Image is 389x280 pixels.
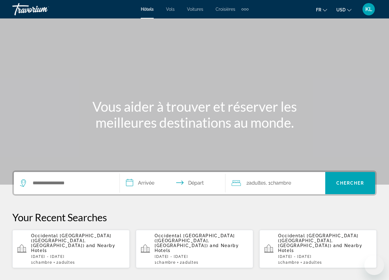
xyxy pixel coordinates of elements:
span: Adultes [249,180,266,186]
span: 2 [246,179,266,187]
span: and Nearby Hotels [155,243,239,253]
div: Search widget [14,172,375,194]
span: Adultes [59,260,75,265]
p: Your Recent Searches [12,211,377,223]
span: 2 [180,260,198,265]
span: Adultes [306,260,322,265]
button: Change currency [336,5,351,14]
span: , 1 [266,179,291,187]
button: Occidental [GEOGRAPHIC_DATA] ([GEOGRAPHIC_DATA], [GEOGRAPHIC_DATA]) and Nearby Hotels[DATE] - [DA... [136,230,253,268]
span: Chambre [157,260,176,265]
a: Voitures [187,7,203,12]
span: Chercher [336,181,364,186]
p: [DATE] - [DATE] [278,254,372,259]
h1: Vous aider à trouver et réserver les meilleures destinations au monde. [79,98,310,130]
span: USD [336,7,346,12]
span: 1 [31,260,52,265]
span: Occidental [GEOGRAPHIC_DATA] ([GEOGRAPHIC_DATA], [GEOGRAPHIC_DATA]) [155,233,235,248]
button: Occidental [GEOGRAPHIC_DATA] ([GEOGRAPHIC_DATA], [GEOGRAPHIC_DATA]) and Nearby Hotels[DATE] - [DA... [259,230,377,268]
span: Chambre [280,260,299,265]
p: [DATE] - [DATE] [155,254,248,259]
span: 2 [303,260,322,265]
span: and Nearby Hotels [278,243,363,253]
button: Change language [316,5,327,14]
button: Travelers: 2 adults, 0 children [225,172,325,194]
iframe: Bouton de lancement de la fenêtre de messagerie [364,255,384,275]
span: Chambre [270,180,291,186]
button: Occidental [GEOGRAPHIC_DATA] ([GEOGRAPHIC_DATA], [GEOGRAPHIC_DATA]) and Nearby Hotels[DATE] - [DA... [12,230,130,268]
a: Travorium [12,1,74,17]
button: User Menu [361,3,377,16]
a: Croisières [216,7,235,12]
span: Occidental [GEOGRAPHIC_DATA] ([GEOGRAPHIC_DATA], [GEOGRAPHIC_DATA]) [31,233,111,248]
span: Occidental [GEOGRAPHIC_DATA] ([GEOGRAPHIC_DATA], [GEOGRAPHIC_DATA]) [278,233,359,248]
span: KL [365,6,372,12]
span: and Nearby Hotels [31,243,115,253]
span: fr [316,7,321,12]
button: Extra navigation items [241,4,249,14]
span: 1 [278,260,299,265]
span: 2 [56,260,75,265]
span: Chambre [33,260,52,265]
span: 1 [155,260,176,265]
button: Check in and out dates [120,172,226,194]
p: [DATE] - [DATE] [31,254,125,259]
button: Chercher [325,172,375,194]
a: Hôtels [141,7,154,12]
a: Vols [166,7,175,12]
span: Adultes [182,260,199,265]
